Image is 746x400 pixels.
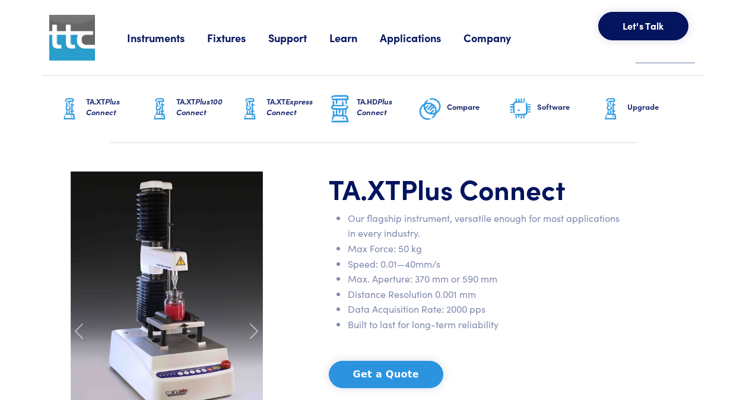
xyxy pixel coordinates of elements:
img: ta-xt-graphic.png [599,94,623,124]
img: ttc_logo_1x1_v1.0.png [49,15,95,61]
a: Learn [329,30,380,45]
img: compare-graphic.png [418,94,442,124]
h6: Upgrade [627,101,689,112]
a: Fixtures [207,30,268,45]
img: ta-xt-graphic.png [148,94,172,124]
a: TA.XTPlus100 Connect [148,76,238,142]
a: TA.XTPlus Connect [58,76,148,142]
h6: TA.XT [86,96,148,118]
h6: Compare [447,101,509,112]
a: TA.XTExpress Connect [238,76,328,142]
a: Applications [380,30,464,45]
li: Max Force: 50 kg [348,241,624,256]
a: Support [268,30,329,45]
h6: TA.HD [357,96,418,118]
span: Plus Connect [401,169,566,207]
img: software-graphic.png [509,97,532,122]
a: Software [509,76,599,142]
span: Plus Connect [86,96,120,118]
h6: TA.XT [266,96,328,118]
h1: TA.XT [329,172,624,206]
span: Express Connect [266,96,313,118]
li: Distance Resolution 0.001 mm [348,287,624,302]
button: Get a Quote [329,361,443,388]
button: Let's Talk [598,12,688,40]
li: Built to last for long-term reliability [348,317,624,332]
a: TA.HDPlus Connect [328,76,418,142]
img: ta-hd-graphic.png [328,94,352,125]
a: Company [464,30,534,45]
h6: Software [537,101,599,112]
a: Instruments [127,30,207,45]
span: Plus Connect [357,96,392,118]
h6: TA.XT [176,96,238,118]
img: ta-xt-graphic.png [238,94,262,124]
a: Compare [418,76,509,142]
img: ta-xt-graphic.png [58,94,81,124]
a: Upgrade [599,76,689,142]
li: Speed: 0.01—40mm/s [348,256,624,272]
li: Our flagship instrument, versatile enough for most applications in every industry. [348,211,624,241]
li: Max. Aperture: 370 mm or 590 mm [348,271,624,287]
li: Data Acquisition Rate: 2000 pps [348,301,624,317]
span: Plus100 Connect [176,96,223,118]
